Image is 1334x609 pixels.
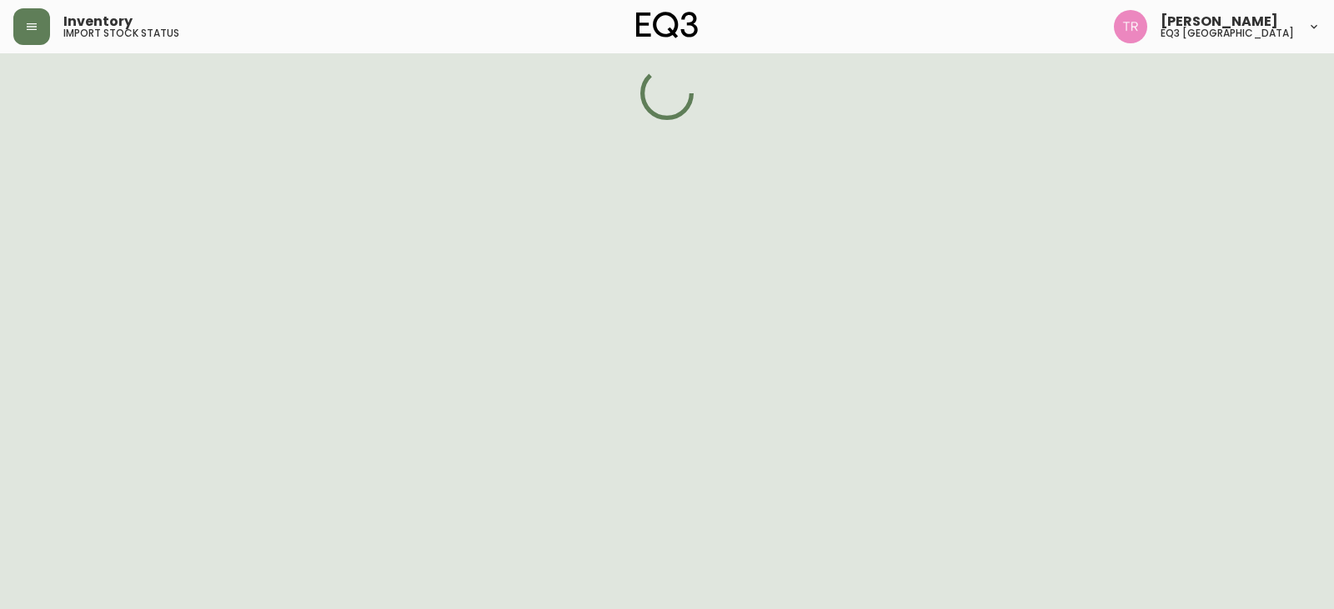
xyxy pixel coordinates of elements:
span: Inventory [63,15,133,28]
img: logo [636,12,698,38]
span: [PERSON_NAME] [1161,15,1278,28]
img: 214b9049a7c64896e5c13e8f38ff7a87 [1114,10,1147,43]
h5: import stock status [63,28,179,38]
h5: eq3 [GEOGRAPHIC_DATA] [1161,28,1294,38]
